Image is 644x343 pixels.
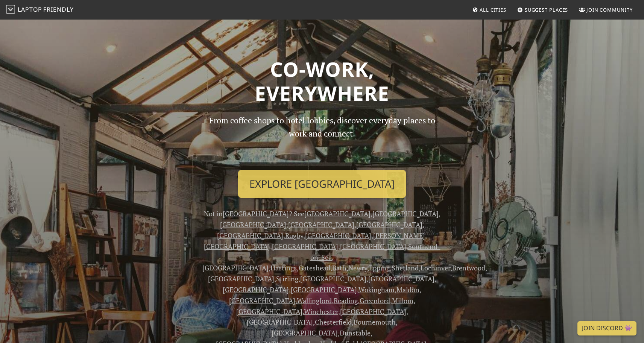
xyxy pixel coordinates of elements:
a: Chesterfield [315,317,352,326]
span: Join Community [586,6,633,13]
a: [GEOGRAPHIC_DATA] [229,296,295,305]
a: [GEOGRAPHIC_DATA] [220,220,286,229]
a: Wokingham [358,285,395,294]
a: Bath [332,263,346,272]
a: [GEOGRAPHIC_DATA] [340,242,406,251]
a: Wallingford [297,296,332,305]
a: [GEOGRAPHIC_DATA] [305,231,371,240]
a: All Cities [469,3,509,17]
a: [GEOGRAPHIC_DATA] [272,328,338,337]
a: [GEOGRAPHIC_DATA] [291,285,357,294]
span: Laptop [18,5,42,14]
a: Epping [369,263,390,272]
p: From coffee shops to hotel lobbies, discover everyday places to work and connect. [202,114,442,164]
a: Millom [392,296,413,305]
a: Explore [GEOGRAPHIC_DATA] [238,170,406,198]
a: Southend-on-Sea [310,242,440,262]
a: [GEOGRAPHIC_DATA] [223,285,289,294]
a: [GEOGRAPHIC_DATA] [236,307,302,316]
a: [GEOGRAPHIC_DATA] [340,307,406,316]
span: Suggest Places [525,6,568,13]
a: Stirling [276,274,298,283]
a: Brentwood [452,263,485,272]
a: Lochinver [421,263,450,272]
a: Greenford [360,296,390,305]
a: [PERSON_NAME] [373,231,425,240]
a: Bournemouth [354,317,396,326]
a: [GEOGRAPHIC_DATA] [208,274,274,283]
a: Hastings [270,263,297,272]
a: Gateshead [299,263,330,272]
a: [GEOGRAPHIC_DATA] [223,209,289,218]
a: Reading [334,296,358,305]
a: [GEOGRAPHIC_DATA] [288,220,354,229]
a: Rugby [285,231,303,240]
a: [GEOGRAPHIC_DATA] [204,242,270,251]
a: [GEOGRAPHIC_DATA] [356,220,422,229]
img: LaptopFriendly [6,5,15,14]
a: [GEOGRAPHIC_DATA] [304,209,371,218]
a: [GEOGRAPHIC_DATA] [202,263,269,272]
a: [GEOGRAPHIC_DATA] [368,274,434,283]
a: Winchester [304,307,338,316]
a: Shetland [392,263,419,272]
a: LaptopFriendly LaptopFriendly [6,3,74,17]
a: [GEOGRAPHIC_DATA] [372,209,439,218]
a: [GEOGRAPHIC_DATA] [217,231,283,240]
span: All Cities [480,6,506,13]
a: [GEOGRAPHIC_DATA] [300,274,366,283]
a: Join Community [576,3,636,17]
span: Friendly [43,5,73,14]
h1: Co-work, Everywhere [78,57,566,105]
a: [GEOGRAPHIC_DATA] [272,242,338,251]
a: [GEOGRAPHIC_DATA] [247,317,313,326]
a: Newry [348,263,367,272]
a: Dunstable [340,328,371,337]
a: Maldon [396,285,419,294]
a: Join Discord 👾 [577,321,636,335]
a: Suggest Places [514,3,571,17]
